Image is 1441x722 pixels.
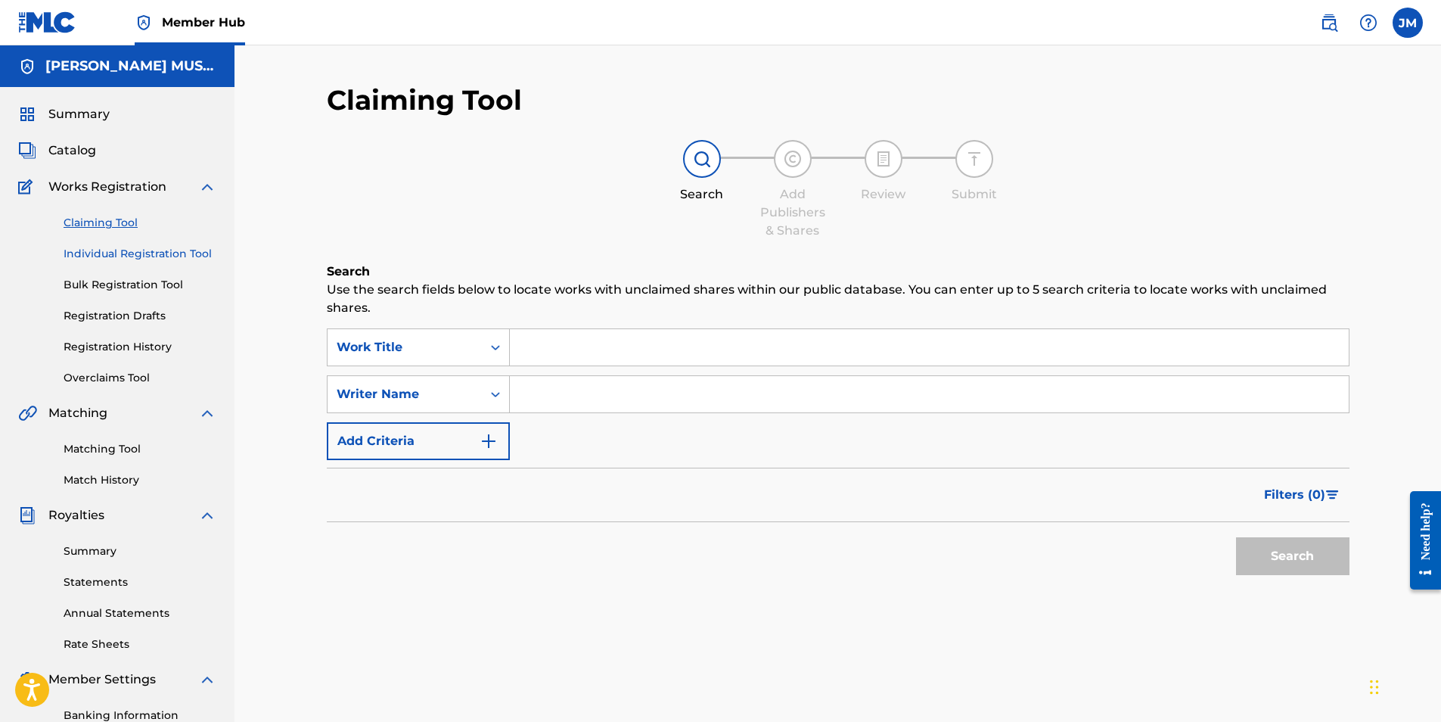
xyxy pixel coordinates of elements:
[1359,14,1377,32] img: help
[337,385,473,403] div: Writer Name
[755,185,831,240] div: Add Publishers & Shares
[18,671,36,689] img: Member Settings
[1255,476,1349,514] button: Filters (0)
[327,83,522,117] h2: Claiming Tool
[664,185,740,204] div: Search
[327,281,1349,317] p: Use the search fields below to locate works with unclaimed shares within our public database. You...
[327,263,1349,281] h6: Search
[480,432,498,450] img: 9d2ae6d4665cec9f34b9.svg
[198,178,216,196] img: expand
[1353,8,1384,38] div: Help
[135,14,153,32] img: Top Rightsholder
[64,339,216,355] a: Registration History
[936,185,1012,204] div: Submit
[1264,486,1325,504] span: Filters ( 0 )
[64,574,216,590] a: Statements
[48,404,107,422] span: Matching
[64,605,216,621] a: Annual Statements
[64,215,216,231] a: Claiming Tool
[784,150,802,168] img: step indicator icon for Add Publishers & Shares
[64,472,216,488] a: Match History
[18,105,36,123] img: Summary
[18,58,36,76] img: Accounts
[64,246,216,262] a: Individual Registration Tool
[48,105,110,123] span: Summary
[18,142,96,160] a: CatalogCatalog
[846,185,921,204] div: Review
[48,142,96,160] span: Catalog
[48,506,104,524] span: Royalties
[327,422,510,460] button: Add Criteria
[45,58,216,75] h5: JUSTIN MORRISON MUSIC
[64,441,216,457] a: Matching Tool
[18,142,36,160] img: Catalog
[48,178,166,196] span: Works Registration
[1326,490,1339,499] img: filter
[198,506,216,524] img: expand
[1393,8,1423,38] div: User Menu
[1365,649,1441,722] iframe: Chat Widget
[64,308,216,324] a: Registration Drafts
[1399,480,1441,602] iframe: Resource Center
[64,370,216,386] a: Overclaims Tool
[64,277,216,293] a: Bulk Registration Tool
[64,543,216,559] a: Summary
[1320,14,1338,32] img: search
[18,506,36,524] img: Royalties
[18,404,37,422] img: Matching
[198,404,216,422] img: expand
[48,671,156,689] span: Member Settings
[693,150,711,168] img: step indicator icon for Search
[18,105,110,123] a: SummarySummary
[198,671,216,689] img: expand
[18,11,76,33] img: MLC Logo
[162,14,245,31] span: Member Hub
[64,636,216,652] a: Rate Sheets
[1314,8,1344,38] a: Public Search
[874,150,893,168] img: step indicator icon for Review
[337,338,473,356] div: Work Title
[1370,664,1379,710] div: Drag
[965,150,983,168] img: step indicator icon for Submit
[327,328,1349,583] form: Search Form
[18,178,38,196] img: Works Registration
